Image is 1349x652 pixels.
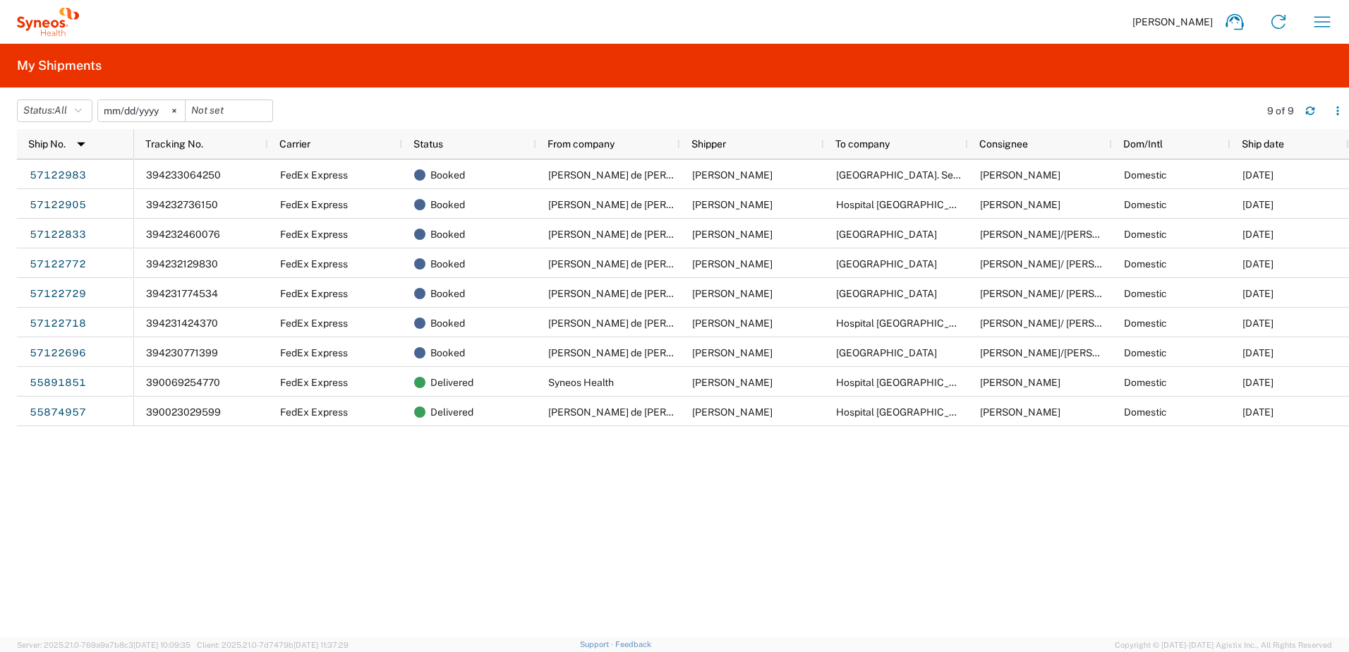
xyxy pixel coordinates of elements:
span: Domestic [1124,377,1167,388]
span: 10/15/2025 [1242,288,1274,299]
span: Maria Soledad Ruiz de Adana/ Celia Gallego Diaz [980,258,1147,270]
span: Hospital Clínico Universitario de Valencia, Edificio INCLIVA [836,377,1055,388]
span: FedEx Express [280,406,348,418]
span: Booked [430,160,465,190]
a: 57122905 [29,193,87,216]
span: 394232129830 [146,258,218,270]
span: 394231424370 [146,318,218,329]
span: FedEx Express [280,377,348,388]
span: Domestic [1124,318,1167,329]
span: 10/15/2025 [1242,347,1274,358]
span: Booked [430,190,465,219]
span: Delivered [430,397,473,427]
a: 57122729 [29,282,87,305]
span: Isolina Riaño Galan/Ana Cristina Rodriguez Dehli [980,229,1144,240]
span: To company [835,138,890,150]
span: Coral Garcia de Pedro [548,318,725,329]
a: 55874957 [29,401,87,423]
span: Shipper [691,138,726,150]
span: 394232460076 [146,229,220,240]
span: Booked [430,338,465,368]
span: Roque Cardona Hernandez/ Sara Darriba Jimenez [980,318,1147,329]
span: Coral Garcia De Pedro [692,347,773,358]
span: Hospital Universitario Vall d´Hebron [836,347,937,358]
span: FedEx Express [280,347,348,358]
span: Server: 2025.21.0-769a9a7b8c3 [17,641,190,649]
a: Support [580,640,615,648]
span: [DATE] 10:09:35 [133,641,190,649]
span: 390069254770 [146,377,220,388]
span: Dra Ruth Garcia [980,406,1060,418]
span: From company [548,138,615,150]
span: Booked [430,249,465,279]
span: FedEx Express [280,258,348,270]
span: Status [413,138,443,150]
span: [DATE] 11:37:29 [294,641,349,649]
button: Status:All [17,99,92,122]
span: Consignee [979,138,1028,150]
span: Delivered [430,368,473,397]
span: Coral Garcia de Pedro [548,199,725,210]
span: 06/17/2025 [1242,377,1274,388]
input: Not set [98,100,185,121]
span: Domestic [1124,288,1167,299]
span: Coral Garcia de Pedro [548,229,725,240]
span: Coral Garcia De Pedro [692,169,773,181]
span: Domestic [1124,199,1167,210]
span: [PERSON_NAME] [1132,16,1213,28]
input: Not set [186,100,272,121]
span: Coral Garcia De Pedro [692,288,773,299]
a: 57122718 [29,312,87,334]
span: Coral Garcia de Pedro [548,288,725,299]
span: Hospital Universitario Virgen Macarena [836,288,937,299]
span: Carrier [279,138,310,150]
span: Hospital Universitario de Araba. Sede Txagorritxu [836,169,1019,181]
span: Coral Garcia de Pedro [548,406,725,418]
span: Domestic [1124,258,1167,270]
a: 57122983 [29,164,87,186]
span: 394231774534 [146,288,218,299]
span: Coral Garcia de Pedro [548,347,725,358]
span: Syneos Health [548,377,614,388]
span: FedEx Express [280,199,348,210]
span: Coral Garcia de Pedro [548,258,725,270]
a: 57122696 [29,342,87,364]
span: Copyright © [DATE]-[DATE] Agistix Inc., All Rights Reserved [1115,639,1332,651]
span: María Luisa García García/ Maria Asuncion Martinez Brocca [980,288,1147,299]
span: 394232736150 [146,199,218,210]
span: 10/15/2025 [1242,169,1274,181]
span: Coral Garcia De Pedro [692,258,773,270]
img: arrow-dropdown.svg [70,133,92,155]
span: Ignacio Díez López [980,169,1060,181]
span: Alba Morales [980,199,1060,210]
span: Ricardo Sanchez [692,377,773,388]
span: Ship No. [28,138,66,150]
span: Merce Abad/Cristina Perez [980,347,1144,358]
span: 10/15/2025 [1242,318,1274,329]
span: Ship date [1242,138,1284,150]
span: 390023029599 [146,406,221,418]
span: All [54,104,67,116]
span: Tracking No. [145,138,203,150]
span: Alba Morales [980,377,1060,388]
span: Dom/Intl [1123,138,1163,150]
a: 55891851 [29,371,87,394]
span: Hospital Puerta de Hierro [836,406,977,418]
span: 10/15/2025 [1242,199,1274,210]
span: FedEx Express [280,229,348,240]
span: 10/15/2025 [1242,229,1274,240]
span: Coral Garcia De Pedro [692,406,773,418]
span: FedEx Express [280,288,348,299]
span: Hospital Sant Joan de Deu [836,318,977,329]
span: Coral Garcia de Pedro [548,169,725,181]
span: Hospital Clinico Universitario de Valencia [836,199,977,210]
span: 06/17/2025 [1242,406,1274,418]
span: Coral Garcia De Pedro [692,199,773,210]
a: 57122833 [29,223,87,246]
span: Domestic [1124,406,1167,418]
a: 57122772 [29,253,87,275]
span: Coral Garcia De Pedro [692,318,773,329]
span: Hospital Universitario Central de Asturias [836,229,937,240]
span: Hospital Regional Universitario de Málaga [836,258,937,270]
span: FedEx Express [280,318,348,329]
